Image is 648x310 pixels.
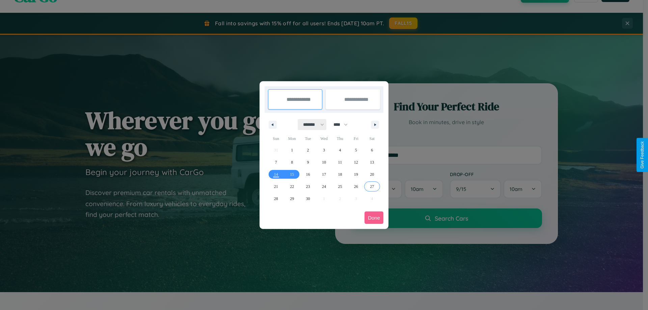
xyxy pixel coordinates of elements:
button: 22 [284,180,300,193]
span: 10 [322,156,326,168]
span: 5 [355,144,357,156]
span: Sun [268,133,284,144]
span: 11 [338,156,342,168]
button: Done [364,212,383,224]
button: 9 [300,156,316,168]
button: 26 [348,180,364,193]
span: 14 [274,168,278,180]
span: 15 [290,168,294,180]
button: 14 [268,168,284,180]
span: 12 [354,156,358,168]
button: 3 [316,144,332,156]
button: 25 [332,180,348,193]
button: 27 [364,180,380,193]
span: 22 [290,180,294,193]
button: 10 [316,156,332,168]
span: 29 [290,193,294,205]
button: 20 [364,168,380,180]
button: 8 [284,156,300,168]
span: 3 [323,144,325,156]
span: 18 [338,168,342,180]
span: Fri [348,133,364,144]
button: 1 [284,144,300,156]
span: Thu [332,133,348,144]
button: 18 [332,168,348,180]
span: 25 [338,180,342,193]
button: 29 [284,193,300,205]
button: 19 [348,168,364,180]
span: Tue [300,133,316,144]
button: 15 [284,168,300,180]
span: 9 [307,156,309,168]
span: 17 [322,168,326,180]
button: 13 [364,156,380,168]
span: 23 [306,180,310,193]
button: 6 [364,144,380,156]
span: 1 [291,144,293,156]
span: 26 [354,180,358,193]
span: Sat [364,133,380,144]
button: 4 [332,144,348,156]
span: 20 [370,168,374,180]
button: 2 [300,144,316,156]
span: 2 [307,144,309,156]
button: 23 [300,180,316,193]
button: 30 [300,193,316,205]
button: 11 [332,156,348,168]
span: 8 [291,156,293,168]
button: 24 [316,180,332,193]
span: 16 [306,168,310,180]
button: 16 [300,168,316,180]
span: Mon [284,133,300,144]
span: 30 [306,193,310,205]
button: 5 [348,144,364,156]
span: 21 [274,180,278,193]
span: 24 [322,180,326,193]
button: 12 [348,156,364,168]
div: Give Feedback [640,141,645,169]
span: 27 [370,180,374,193]
span: 7 [275,156,277,168]
span: Wed [316,133,332,144]
span: 28 [274,193,278,205]
span: 13 [370,156,374,168]
span: 6 [371,144,373,156]
span: 4 [339,144,341,156]
span: 19 [354,168,358,180]
button: 7 [268,156,284,168]
button: 17 [316,168,332,180]
button: 21 [268,180,284,193]
button: 28 [268,193,284,205]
